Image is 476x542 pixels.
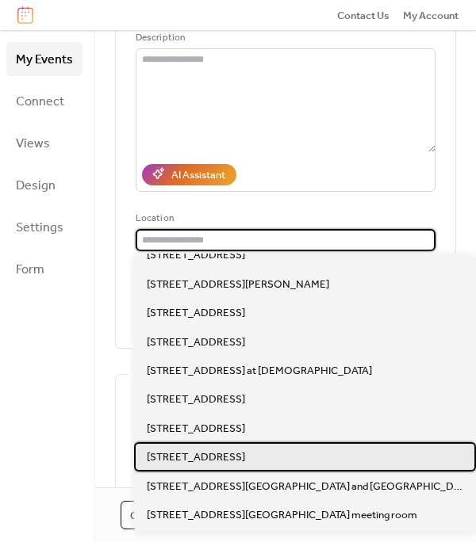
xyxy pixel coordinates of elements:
span: Cancel [130,508,171,524]
span: [STREET_ADDRESS][GEOGRAPHIC_DATA] meeting room [147,507,417,523]
span: [STREET_ADDRESS] [147,449,245,465]
a: Design [6,168,83,202]
a: My Account [403,7,459,23]
a: Views [6,126,83,160]
span: Settings [16,216,63,240]
span: Design [16,174,56,198]
a: Contact Us [337,7,390,23]
span: [STREET_ADDRESS][GEOGRAPHIC_DATA] and [GEOGRAPHIC_DATA] [147,479,463,494]
span: [STREET_ADDRESS] [147,391,245,407]
span: [STREET_ADDRESS] [147,247,245,263]
span: My Account [403,8,459,24]
img: logo [17,6,33,24]
div: Description [136,30,432,46]
span: Form [16,258,44,282]
button: Cancel [121,501,181,529]
span: My Events [16,48,73,72]
div: AI Assistant [171,167,225,183]
span: [STREET_ADDRESS] [147,421,245,437]
span: [STREET_ADDRESS] at [DEMOGRAPHIC_DATA] [147,363,372,379]
a: Form [6,252,83,286]
span: Connect [16,90,64,114]
div: Location [136,211,432,227]
span: [STREET_ADDRESS] [147,334,245,350]
button: AI Assistant [142,164,236,185]
a: Settings [6,210,83,244]
a: Connect [6,84,83,118]
span: Views [16,132,50,156]
a: My Events [6,42,83,76]
span: [STREET_ADDRESS][PERSON_NAME] [147,277,329,292]
span: [STREET_ADDRESS] [147,305,245,321]
span: Contact Us [337,8,390,24]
